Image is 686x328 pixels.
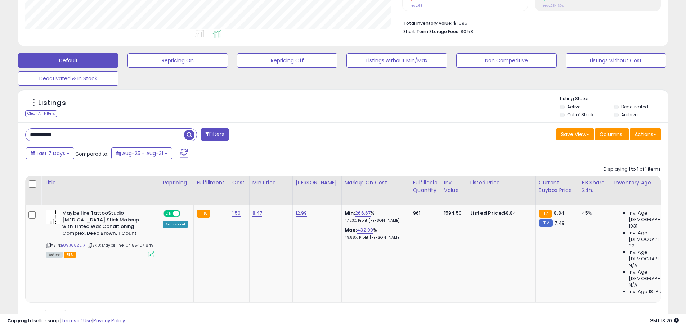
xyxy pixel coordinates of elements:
b: Short Term Storage Fees: [403,28,459,35]
small: FBA [197,210,210,218]
p: 47.23% Profit [PERSON_NAME] [345,218,404,223]
div: [PERSON_NAME] [296,179,338,187]
button: Save View [556,128,594,140]
small: FBM [539,219,553,227]
a: Terms of Use [62,317,92,324]
div: Repricing [163,179,190,187]
div: BB Share 24h. [582,179,608,194]
button: Non Competitive [456,53,557,68]
span: 1031 [629,223,638,229]
div: 961 [413,210,435,216]
span: ON [164,211,173,217]
div: Fulfillable Quantity [413,179,438,194]
b: Maybelline TattooStudio [MEDICAL_DATA] Stick Makeup with Tinted Wax Conditioning Complex, Deep Br... [62,210,150,238]
button: Aug-25 - Aug-31 [111,147,172,159]
button: Default [18,53,118,68]
a: Privacy Policy [93,317,125,324]
strong: Copyright [7,317,33,324]
span: All listings currently available for purchase on Amazon [46,252,63,258]
button: Deactivated & In Stock [18,71,118,86]
span: 8.84 [554,210,564,216]
span: Columns [600,131,622,138]
button: Listings without Min/Max [346,53,447,68]
span: | SKU: Maybelline-041554071849 [86,242,154,248]
div: 45% [582,210,606,216]
button: Listings without Cost [566,53,666,68]
li: $1,595 [403,18,655,27]
label: Out of Stock [567,112,593,118]
div: seller snap | | [7,318,125,324]
div: Fulfillment [197,179,226,187]
label: Deactivated [621,104,648,110]
a: 1.50 [232,210,241,217]
th: The percentage added to the cost of goods (COGS) that forms the calculator for Min & Max prices. [341,176,410,205]
span: 32 [629,243,635,249]
button: Last 7 Days [26,147,74,159]
div: Markup on Cost [345,179,407,187]
span: $0.58 [461,28,473,35]
span: Aug-25 - Aug-31 [122,150,163,157]
div: Inv. value [444,179,464,194]
span: OFF [179,211,191,217]
div: Current Buybox Price [539,179,576,194]
b: Max: [345,226,357,233]
a: 266.67 [355,210,371,217]
span: 7.49 [555,220,565,226]
div: 1594.50 [444,210,462,216]
span: Last 7 Days [37,150,65,157]
span: N/A [629,282,637,288]
div: Title [44,179,157,187]
small: Prev: 284.67% [543,4,564,8]
div: % [345,210,404,223]
div: Cost [232,179,246,187]
button: Repricing Off [237,53,337,68]
span: FBA [64,252,76,258]
div: ASIN: [46,210,154,257]
button: Columns [595,128,629,140]
span: Compared to: [75,150,108,157]
div: Min Price [252,179,290,187]
p: 49.88% Profit [PERSON_NAME] [345,235,404,240]
h5: Listings [38,98,66,108]
div: Amazon AI [163,221,188,228]
b: Listed Price: [470,210,503,216]
b: Min: [345,210,355,216]
div: Clear All Filters [25,110,57,117]
a: 12.99 [296,210,307,217]
div: Listed Price [470,179,533,187]
span: 2025-09-8 13:20 GMT [650,317,679,324]
a: B09J68Z21X [61,242,85,248]
label: Active [567,104,580,110]
span: N/A [629,262,637,269]
a: 8.47 [252,210,263,217]
button: Repricing On [127,53,228,68]
div: $8.84 [470,210,530,216]
div: % [345,227,404,240]
div: Displaying 1 to 1 of 1 items [604,166,661,173]
span: Inv. Age 181 Plus: [629,288,667,295]
label: Archived [621,112,641,118]
small: FBA [539,210,552,218]
button: Actions [630,128,661,140]
a: 432.00 [357,226,373,234]
button: Filters [201,128,229,141]
small: Prev: 63 [410,4,422,8]
span: Show: entries [31,312,82,319]
img: 31iArdfKamL._SL40_.jpg [46,210,60,224]
p: Listing States: [560,95,668,102]
b: Total Inventory Value: [403,20,452,26]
